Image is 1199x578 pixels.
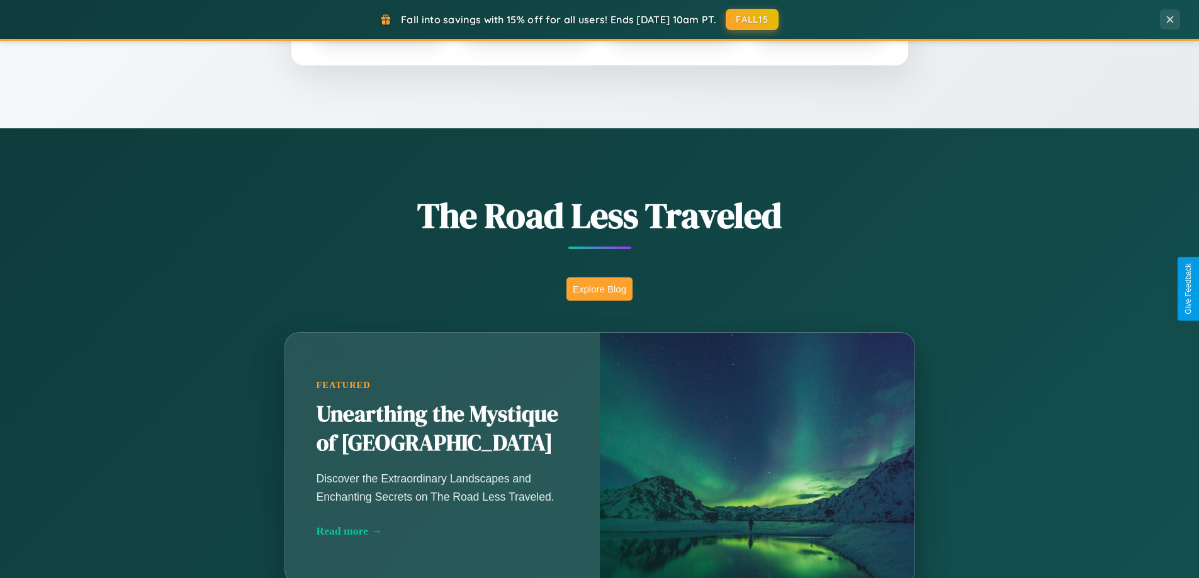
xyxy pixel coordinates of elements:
div: Read more → [317,525,568,538]
p: Discover the Extraordinary Landscapes and Enchanting Secrets on The Road Less Traveled. [317,470,568,505]
div: Featured [317,380,568,391]
h1: The Road Less Traveled [222,191,977,240]
button: FALL15 [726,9,779,30]
div: Give Feedback [1184,264,1193,314]
button: Explore Blog [566,277,633,301]
span: Fall into savings with 15% off for all users! Ends [DATE] 10am PT. [401,13,716,26]
h2: Unearthing the Mystique of [GEOGRAPHIC_DATA] [317,400,568,458]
